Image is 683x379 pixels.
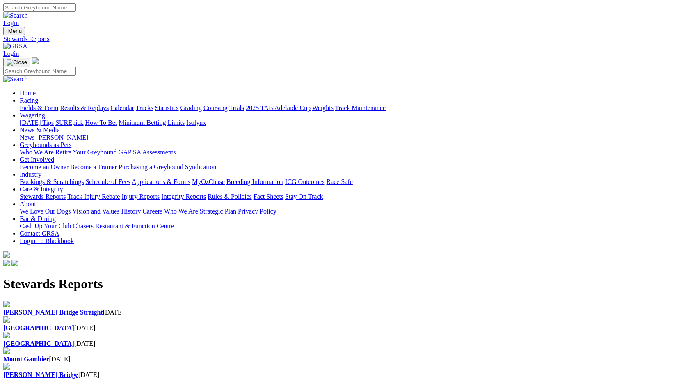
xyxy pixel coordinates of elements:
[229,104,244,111] a: Trials
[55,119,83,126] a: SUREpick
[20,223,71,230] a: Cash Up Your Club
[3,260,10,266] img: facebook.svg
[55,149,117,156] a: Retire Your Greyhound
[60,104,109,111] a: Results & Replays
[36,134,88,141] a: [PERSON_NAME]
[3,67,76,76] input: Search
[73,223,174,230] a: Chasers Restaurant & Function Centre
[3,371,78,378] a: [PERSON_NAME] Bridge
[3,19,19,26] a: Login
[72,208,119,215] a: Vision and Values
[3,316,10,323] img: file-red.svg
[20,119,54,126] a: [DATE] Tips
[161,193,206,200] a: Integrity Reports
[7,59,27,66] img: Close
[3,309,680,316] div: [DATE]
[20,237,74,244] a: Login To Blackbook
[3,347,10,354] img: file-red.svg
[70,163,117,170] a: Become a Trainer
[3,27,25,35] button: Toggle navigation
[121,193,160,200] a: Injury Reports
[326,178,352,185] a: Race Safe
[20,119,680,126] div: Wagering
[3,43,27,50] img: GRSA
[335,104,386,111] a: Track Maintenance
[185,163,216,170] a: Syndication
[3,363,10,370] img: file-red.svg
[3,332,10,338] img: file-red.svg
[200,208,236,215] a: Strategic Plan
[119,119,185,126] a: Minimum Betting Limits
[20,149,680,156] div: Greyhounds as Pets
[155,104,179,111] a: Statistics
[110,104,134,111] a: Calendar
[180,104,202,111] a: Grading
[226,178,283,185] a: Breeding Information
[192,178,225,185] a: MyOzChase
[20,163,69,170] a: Become an Owner
[20,200,36,207] a: About
[20,215,56,222] a: Bar & Dining
[3,324,680,332] div: [DATE]
[3,12,28,19] img: Search
[20,208,680,215] div: About
[20,112,45,119] a: Wagering
[3,340,680,347] div: [DATE]
[3,276,680,292] h1: Stewards Reports
[20,178,680,186] div: Industry
[3,35,680,43] a: Stewards Reports
[20,134,680,141] div: News & Media
[85,178,130,185] a: Schedule of Fees
[119,163,183,170] a: Purchasing a Greyhound
[3,309,103,316] a: [PERSON_NAME] Bridge Straight
[203,104,228,111] a: Coursing
[67,193,120,200] a: Track Injury Rebate
[20,178,84,185] a: Bookings & Scratchings
[20,163,680,171] div: Get Involved
[3,50,19,57] a: Login
[20,104,58,111] a: Fields & Form
[121,208,141,215] a: History
[20,97,38,104] a: Racing
[20,134,34,141] a: News
[20,149,54,156] a: Who We Are
[20,193,66,200] a: Stewards Reports
[254,193,283,200] a: Fact Sheets
[8,28,22,34] span: Menu
[32,57,39,64] img: logo-grsa-white.png
[20,223,680,230] div: Bar & Dining
[20,90,36,96] a: Home
[3,340,74,347] a: [GEOGRAPHIC_DATA]
[3,76,28,83] img: Search
[3,58,30,67] button: Toggle navigation
[164,208,198,215] a: Who We Are
[3,301,10,307] img: file-red.svg
[85,119,117,126] a: How To Bet
[208,193,252,200] a: Rules & Policies
[20,104,680,112] div: Racing
[20,186,63,193] a: Care & Integrity
[20,156,54,163] a: Get Involved
[136,104,153,111] a: Tracks
[20,141,71,148] a: Greyhounds as Pets
[20,171,41,178] a: Industry
[3,3,76,12] input: Search
[20,193,680,200] div: Care & Integrity
[285,178,324,185] a: ICG Outcomes
[3,371,680,379] div: [DATE]
[3,356,680,363] div: [DATE]
[246,104,311,111] a: 2025 TAB Adelaide Cup
[238,208,276,215] a: Privacy Policy
[285,193,323,200] a: Stay On Track
[3,356,49,363] a: Mount Gambier
[3,324,74,331] a: [GEOGRAPHIC_DATA]
[312,104,334,111] a: Weights
[20,126,60,133] a: News & Media
[186,119,206,126] a: Isolynx
[20,208,71,215] a: We Love Our Dogs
